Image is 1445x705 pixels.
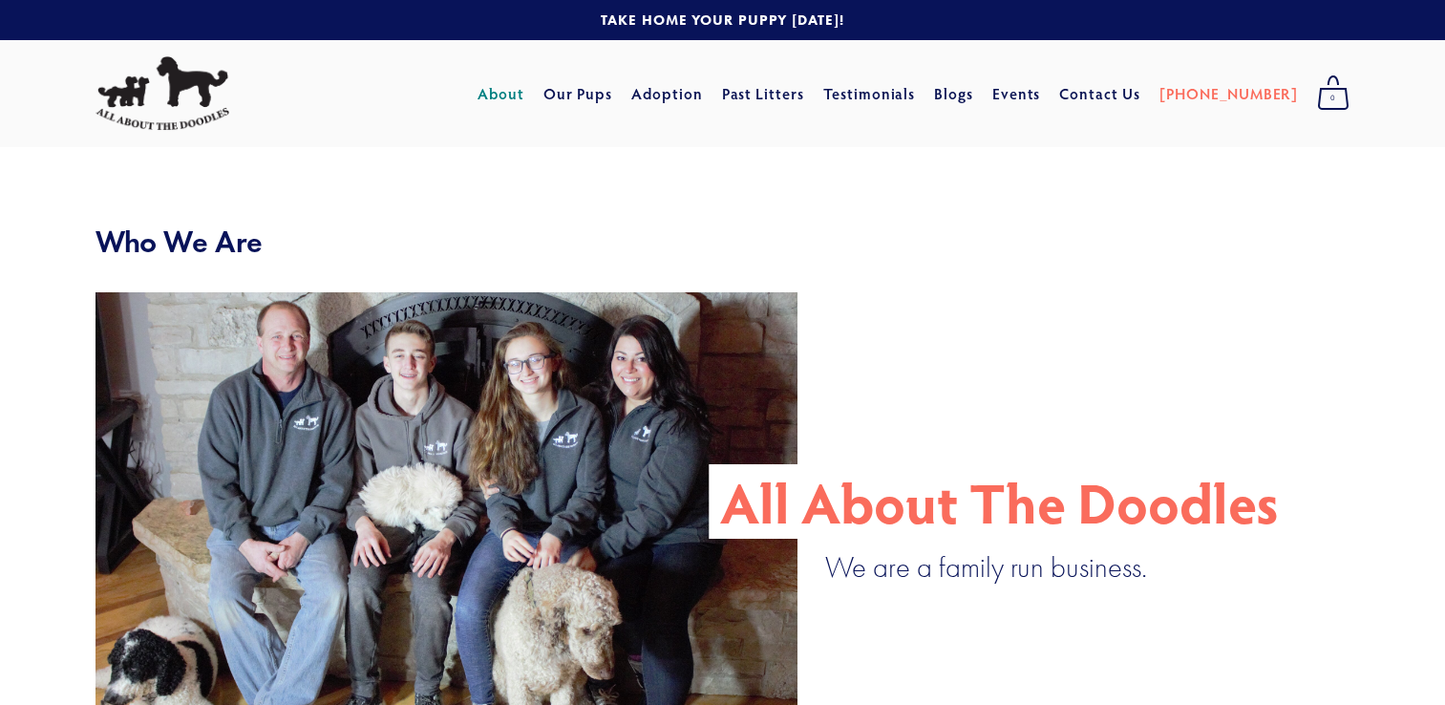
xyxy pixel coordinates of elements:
img: All About The Doodles [96,56,229,131]
a: Past Litters [722,83,805,103]
a: Our Pups [543,76,613,111]
p: We are a family run business. [825,550,1322,586]
a: About [478,76,524,111]
a: 0 items in cart [1307,70,1359,117]
a: Adoption [631,76,703,111]
a: Events [992,76,1041,111]
span: 0 [1317,86,1349,111]
a: Testimonials [823,76,916,111]
a: Contact Us [1059,76,1140,111]
a: [PHONE_NUMBER] [1159,76,1298,111]
a: Blogs [934,76,973,111]
p: All About The Doodles [720,464,1279,539]
h2: Who We Are [96,224,1349,260]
